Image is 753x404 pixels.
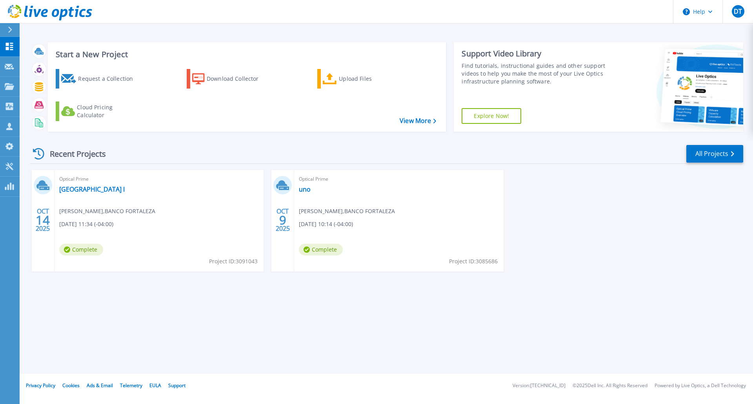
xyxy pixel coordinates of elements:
[30,144,116,163] div: Recent Projects
[279,217,286,223] span: 9
[299,185,311,193] a: uno
[317,69,405,89] a: Upload Files
[120,382,142,389] a: Telemetry
[87,382,113,389] a: Ads & Email
[299,207,395,216] span: [PERSON_NAME] , BANCO FORTALEZA
[168,382,186,389] a: Support
[36,217,50,223] span: 14
[56,69,143,89] a: Request a Collection
[77,103,140,119] div: Cloud Pricing Calculator
[299,244,343,255] span: Complete
[655,383,746,388] li: Powered by Live Optics, a Dell Technology
[62,382,80,389] a: Cookies
[56,50,436,59] h3: Start a New Project
[56,101,143,121] a: Cloud Pricing Calculator
[462,49,609,59] div: Support Video Library
[339,71,402,87] div: Upload Files
[686,145,743,163] a: All Projects
[462,62,609,85] div: Find tutorials, instructional guides and other support videos to help you make the most of your L...
[59,220,113,228] span: [DATE] 11:34 (-04:00)
[449,257,498,266] span: Project ID: 3085686
[275,206,290,234] div: OCT 2025
[59,185,125,193] a: [GEOGRAPHIC_DATA] I
[149,382,161,389] a: EULA
[400,117,436,125] a: View More
[734,8,742,14] span: DT
[573,383,648,388] li: © 2025 Dell Inc. All Rights Reserved
[299,175,498,183] span: Optical Prime
[513,383,566,388] li: Version: [TECHNICAL_ID]
[187,69,274,89] a: Download Collector
[35,206,50,234] div: OCT 2025
[59,207,155,216] span: [PERSON_NAME] , BANCO FORTALEZA
[26,382,55,389] a: Privacy Policy
[299,220,353,228] span: [DATE] 10:14 (-04:00)
[59,175,259,183] span: Optical Prime
[207,71,269,87] div: Download Collector
[209,257,258,266] span: Project ID: 3091043
[59,244,103,255] span: Complete
[462,108,521,124] a: Explore Now!
[78,71,141,87] div: Request a Collection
